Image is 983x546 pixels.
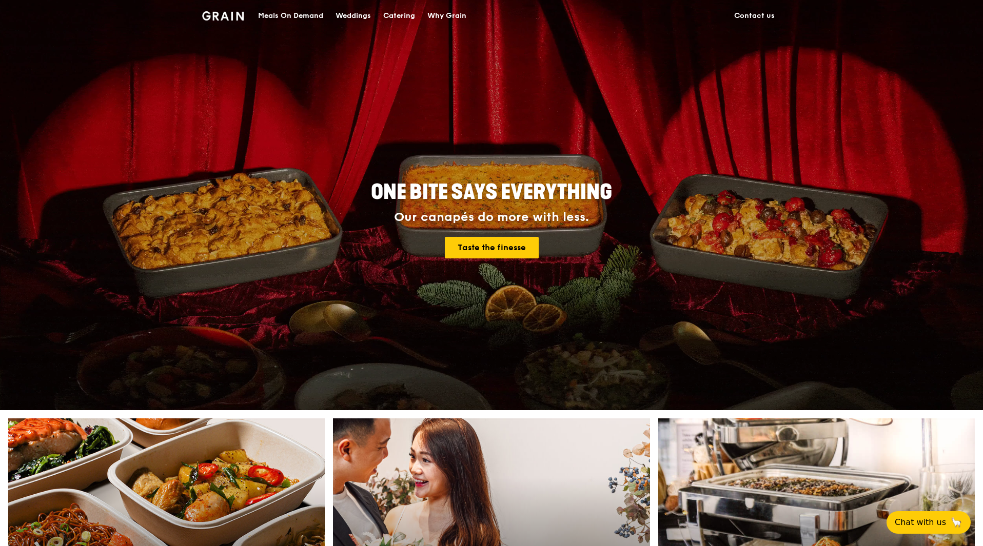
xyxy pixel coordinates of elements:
span: Chat with us [895,516,946,529]
div: Weddings [336,1,371,31]
div: Why Grain [427,1,466,31]
div: Catering [383,1,415,31]
a: Taste the finesse [445,237,539,258]
a: Catering [377,1,421,31]
button: Chat with us🦙 [887,511,971,534]
a: Contact us [728,1,781,31]
a: Weddings [329,1,377,31]
a: Why Grain [421,1,473,31]
span: 🦙 [950,516,962,529]
div: Meals On Demand [258,1,323,31]
img: Grain [202,11,244,21]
